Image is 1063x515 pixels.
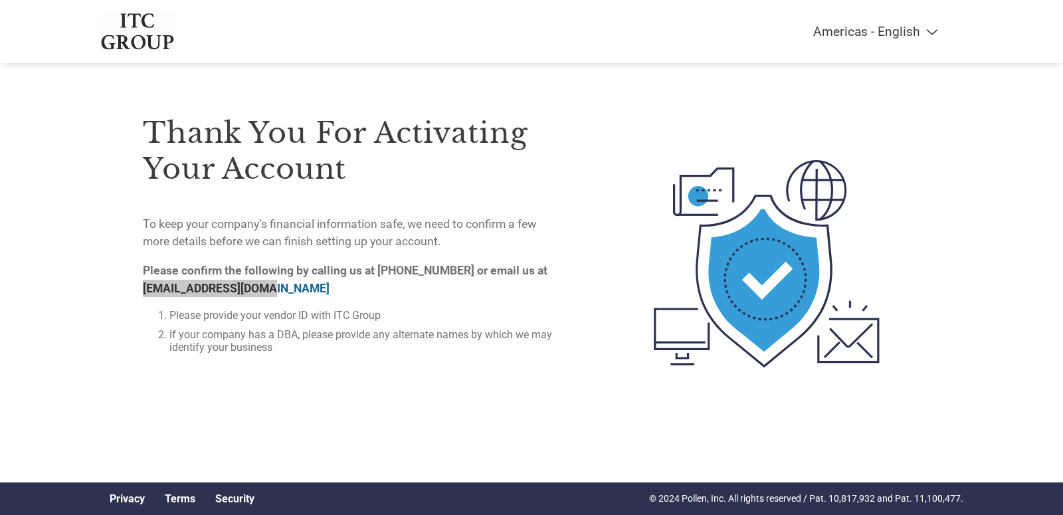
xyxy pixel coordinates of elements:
li: Please provide your vendor ID with ITC Group [169,309,554,322]
li: If your company has a DBA, please provide any alternate names by which we may identify your business [169,328,554,354]
img: activated [630,86,904,441]
a: [EMAIL_ADDRESS][DOMAIN_NAME] [143,282,330,295]
a: Privacy [110,492,145,505]
a: Terms [165,492,195,505]
p: To keep your company’s financial information safe, we need to confirm a few more details before w... [143,215,554,251]
strong: Please confirm the following by calling us at [PHONE_NUMBER] or email us at [143,264,547,294]
h3: Thank you for activating your account [143,115,554,187]
a: Security [215,492,254,505]
p: © 2024 Pollen, Inc. All rights reserved / Pat. 10,817,932 and Pat. 11,100,477. [649,492,963,506]
img: ITC Group [100,13,175,50]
